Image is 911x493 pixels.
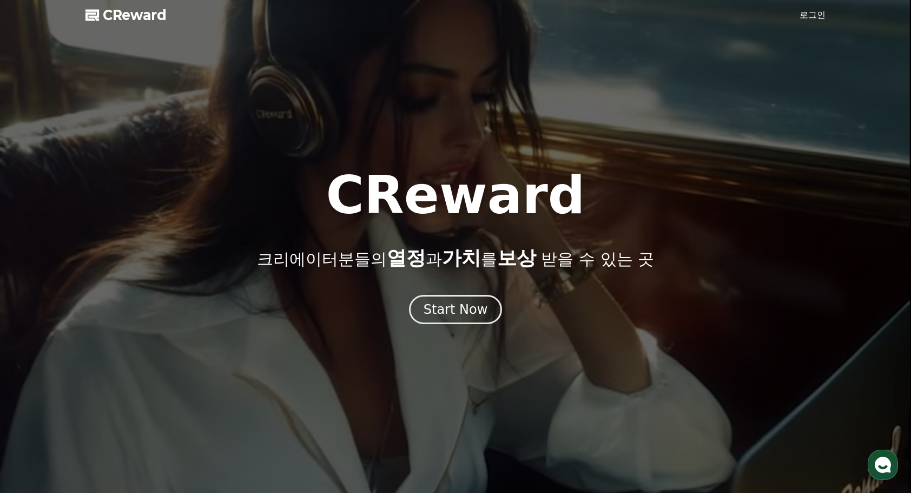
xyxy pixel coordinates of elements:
[409,295,503,324] button: Start Now
[257,247,654,269] p: 크리에이터분들의 과 를 받을 수 있는 곳
[800,9,826,22] a: 로그인
[167,359,180,368] span: 설정
[387,247,426,269] span: 열정
[71,343,140,370] a: 대화
[326,169,585,221] h1: CReward
[409,306,503,316] a: Start Now
[3,343,71,370] a: 홈
[34,359,41,368] span: 홈
[103,6,167,24] span: CReward
[424,301,488,318] div: Start Now
[99,360,112,369] span: 대화
[140,343,208,370] a: 설정
[497,247,536,269] span: 보상
[442,247,481,269] span: 가치
[85,6,167,24] a: CReward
